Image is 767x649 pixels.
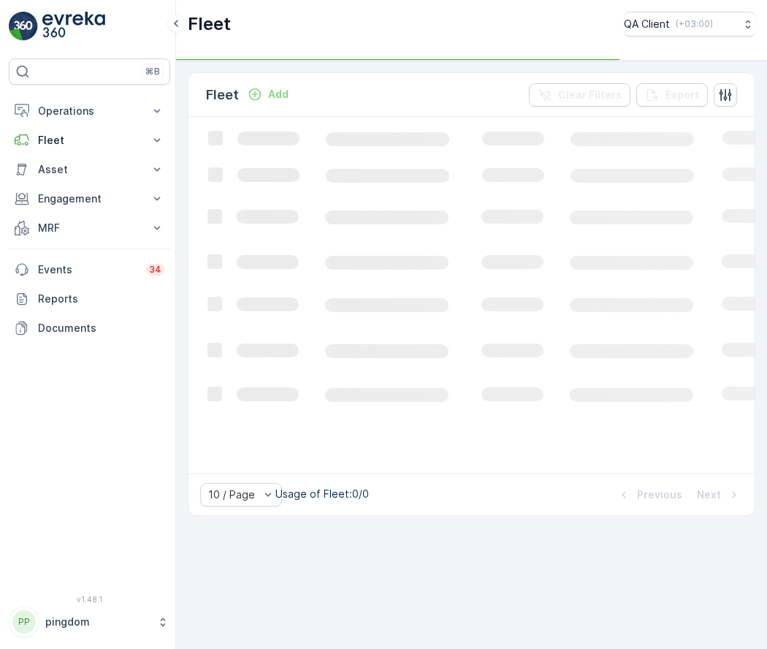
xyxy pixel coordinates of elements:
p: Next [697,487,721,502]
div: PP [12,610,36,634]
a: Reports [9,284,170,314]
span: v 1.48.1 [9,595,170,604]
p: Usage of Fleet : 0/0 [275,487,369,501]
a: Events34 [9,255,170,284]
p: Events [38,262,137,277]
p: Asset [38,162,141,177]
a: Documents [9,314,170,343]
p: Fleet [206,85,239,105]
p: Export [665,88,699,102]
p: ( +03:00 ) [676,18,713,30]
button: Fleet [9,126,170,155]
p: Engagement [38,191,141,206]
p: Operations [38,104,141,118]
p: pingdom [45,615,150,629]
button: Export [636,83,708,107]
p: Fleet [188,12,231,36]
p: 34 [149,264,161,276]
p: QA Client [624,17,670,31]
button: Add [242,86,294,103]
button: Engagement [9,184,170,213]
button: PPpingdom [9,607,170,637]
button: Next [695,486,743,504]
p: ⌘B [145,66,160,77]
img: logo_light-DOdMpM7g.png [42,12,105,41]
button: Previous [615,486,684,504]
p: Fleet [38,133,141,148]
button: Asset [9,155,170,184]
button: MRF [9,213,170,243]
button: QA Client(+03:00) [624,12,755,37]
p: Clear Filters [558,88,622,102]
p: Previous [637,487,682,502]
button: Clear Filters [529,83,630,107]
p: Documents [38,321,164,335]
img: logo [9,12,38,41]
p: Reports [38,292,164,306]
p: MRF [38,221,141,235]
p: Add [268,87,289,102]
button: Operations [9,96,170,126]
